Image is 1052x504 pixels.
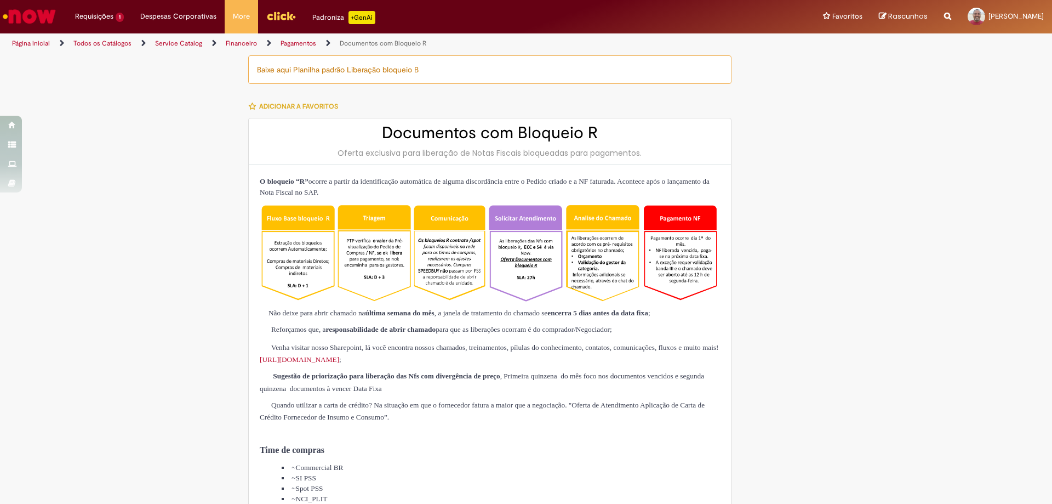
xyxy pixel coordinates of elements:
strong: última semana do mês [365,309,434,317]
span: [PERSON_NAME] [988,12,1044,21]
ul: Trilhas de página [8,33,693,54]
a: Pagamentos [281,39,316,48]
span: Adicionar a Favoritos [259,102,338,111]
span: Venha visitar nosso Sharepoint, lá você encontra nossos chamados, treinamentos, pílulas do conhec... [260,346,719,367]
span: More [233,11,250,22]
img: sys_attachment.do [260,308,268,319]
strong: encerra 5 dias antes da data fixa [547,309,648,317]
span: Reforçamos que, a para que as liberações ocorram é do comprador/Negociador; [260,326,612,335]
img: ServiceNow [1,5,58,27]
a: Service Catalog [155,39,202,48]
span: Requisições [75,11,113,22]
img: sys_attachment.do [260,373,271,387]
div: Padroniza [312,11,375,24]
strong: Time de compras [260,452,324,461]
strong: Sugestão de priorização para liberação das Nfs com divergência de preço [273,376,500,384]
a: Página inicial [12,39,50,48]
li: ~SI PSS [282,479,720,489]
a: [URL][DOMAIN_NAME] [260,359,339,367]
span: 1 [116,13,124,22]
img: sys_attachment.do [260,343,271,357]
span: Rascunhos [888,11,928,21]
div: Oferta exclusiva para liberação de Notas Fiscais bloqueadas para pagamentos. [260,148,720,158]
a: Documentos com Bloqueio R [340,39,426,48]
strong: O bloqueio “R” [260,177,308,185]
img: click_logo_yellow_360x200.png [266,8,296,24]
li: ~Commercial BR [282,468,720,479]
p: +GenAi [348,11,375,24]
span: ocorre a partir da identificação automática de alguma discordância entre o Pedido criado e a NF f... [260,177,710,196]
a: Todos os Catálogos [73,39,131,48]
li: ~Spot PSS [282,489,720,500]
span: Favoritos [832,11,862,22]
span: , Primeira quinzena do mês foco nos documentos vencidos e segunda quinzena documentos à vencer Da... [260,376,704,397]
a: Financeiro [226,39,257,48]
a: Rascunhos [879,12,928,22]
img: sys_attachment.do [260,404,271,417]
span: Não deixe para abrir chamado na , a janela de tratamento do chamado se ; [260,309,650,317]
button: Adicionar a Favoritos [248,95,344,118]
span: Quando utilizar a carta de crédito? Na situação em que o fornecedor fatura a maior que a negociaç... [260,406,705,427]
div: Baixe aqui Planilha padrão Liberação bloqueio B [248,55,731,84]
h2: Documentos com Bloqueio R [260,124,720,142]
img: sys_attachment.do [260,324,271,338]
span: Despesas Corporativas [140,11,216,22]
strong: responsabilidade de abrir chamado [326,326,436,335]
